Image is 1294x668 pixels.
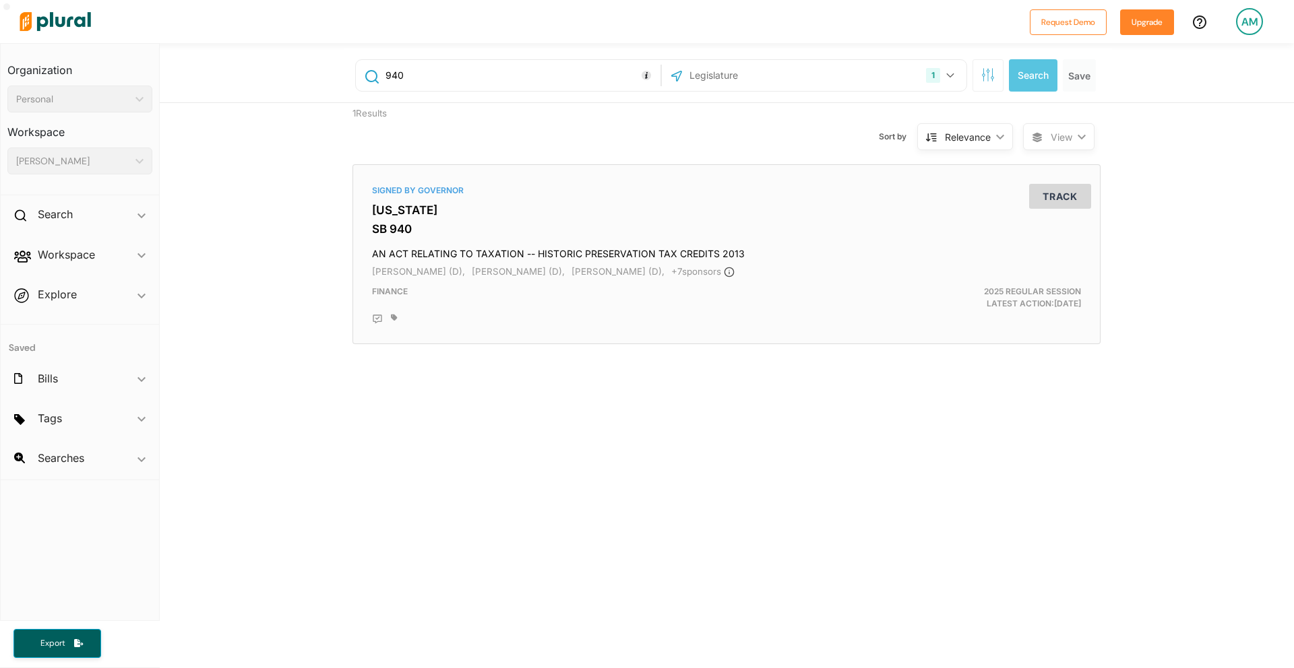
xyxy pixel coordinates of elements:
button: Track [1029,184,1091,209]
button: Save [1063,59,1096,92]
button: Request Demo [1030,9,1107,35]
span: View [1051,130,1072,144]
a: AM [1225,3,1274,40]
span: Sort by [879,131,917,143]
div: Personal [16,92,130,106]
span: Export [31,638,74,649]
h4: Saved [1,325,159,358]
h3: Organization [7,51,152,80]
span: + 7 sponsor s [671,266,735,277]
input: Legislature [688,63,832,88]
button: Export [13,629,101,658]
h4: AN ACT RELATING TO TAXATION -- HISTORIC PRESERVATION TAX CREDITS 2013 [372,242,1081,260]
span: [PERSON_NAME] (D), [472,266,565,277]
div: AM [1236,8,1263,35]
h3: Workspace [7,112,152,142]
span: Search Filters [981,68,995,79]
span: [PERSON_NAME] (D), [572,266,665,277]
a: Request Demo [1030,15,1107,29]
a: Upgrade [1120,15,1174,29]
h2: Workspace [38,247,95,262]
h2: Bills [38,371,58,386]
div: Relevance [945,130,991,144]
button: 1 [921,63,963,88]
div: Add Position Statement [372,314,383,325]
span: Finance [372,286,408,296]
div: 1 Results [342,103,534,154]
h2: Search [38,207,73,222]
div: Add tags [391,314,398,322]
div: Signed by Governor [372,185,1081,197]
div: 1 [926,68,940,83]
span: 2025 Regular Session [984,286,1081,296]
div: Tooltip anchor [640,69,652,81]
h3: [US_STATE] [372,203,1081,217]
h3: SB 940 [372,222,1081,236]
div: Latest Action: [DATE] [849,286,1092,310]
button: Search [1009,59,1057,92]
span: [PERSON_NAME] (D), [372,266,465,277]
input: Enter keywords, bill # or legislator name [384,63,657,88]
div: [PERSON_NAME] [16,154,130,168]
button: Upgrade [1120,9,1174,35]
